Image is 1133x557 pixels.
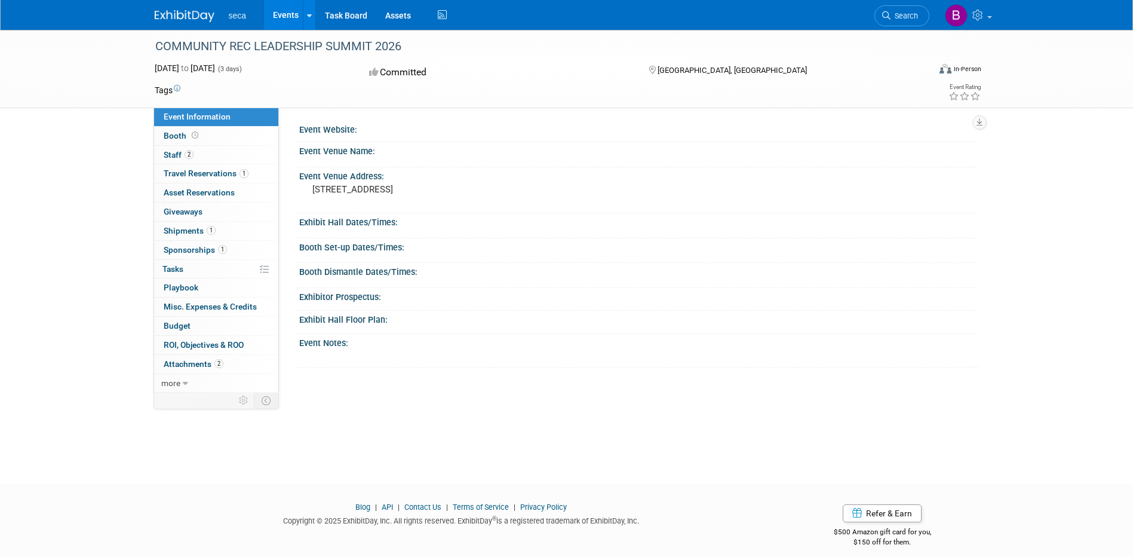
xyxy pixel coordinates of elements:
[154,260,278,278] a: Tasks
[189,131,201,140] span: Booth not reserved yet
[207,226,216,235] span: 1
[154,374,278,393] a: more
[891,11,918,20] span: Search
[945,4,968,27] img: Bob Surface
[164,302,257,311] span: Misc. Expenses & Credits
[520,503,567,512] a: Privacy Policy
[453,503,509,512] a: Terms of Service
[234,393,254,408] td: Personalize Event Tab Strip
[492,515,496,522] sup: ®
[948,84,981,90] div: Event Rating
[155,10,214,22] img: ExhibitDay
[154,278,278,297] a: Playbook
[299,288,979,303] div: Exhibitor Prospectus:
[658,66,807,75] span: [GEOGRAPHIC_DATA], [GEOGRAPHIC_DATA]
[164,169,248,178] span: Travel Reservations
[154,164,278,183] a: Travel Reservations1
[299,213,979,228] div: Exhibit Hall Dates/Times:
[164,150,194,160] span: Staff
[164,188,235,197] span: Asset Reservations
[154,146,278,164] a: Staff2
[511,503,518,512] span: |
[395,503,403,512] span: |
[162,264,183,274] span: Tasks
[366,62,630,83] div: Committed
[164,226,216,235] span: Shipments
[214,359,223,368] span: 2
[164,245,227,255] span: Sponsorships
[299,311,979,326] div: Exhibit Hall Floor Plan:
[372,503,380,512] span: |
[154,298,278,316] a: Misc. Expenses & Credits
[154,183,278,202] a: Asset Reservations
[164,340,244,350] span: ROI, Objectives & ROO
[154,203,278,221] a: Giveaways
[229,11,247,20] span: seca
[154,241,278,259] a: Sponsorships1
[843,504,922,522] a: Refer & Earn
[939,64,951,74] img: Format-Inperson.png
[953,65,981,74] div: In-Person
[164,321,191,330] span: Budget
[299,334,979,349] div: Event Notes:
[218,245,227,254] span: 1
[154,317,278,335] a: Budget
[786,537,979,547] div: $150 off for them.
[299,167,979,182] div: Event Venue Address:
[151,36,911,57] div: COMMUNITY REC LEADERSHIP SUMMIT 2026
[859,62,982,80] div: Event Format
[154,355,278,374] a: Attachments2
[154,108,278,126] a: Event Information
[299,263,979,278] div: Booth Dismantle Dates/Times:
[155,513,769,527] div: Copyright © 2025 ExhibitDay, Inc. All rights reserved. ExhibitDay is a registered trademark of Ex...
[164,283,198,292] span: Playbook
[164,359,223,369] span: Attachments
[443,503,451,512] span: |
[355,503,370,512] a: Blog
[155,84,180,96] td: Tags
[154,127,278,145] a: Booth
[254,393,278,408] td: Toggle Event Tabs
[404,503,441,512] a: Contact Us
[185,150,194,159] span: 2
[299,121,979,136] div: Event Website:
[312,184,569,195] pre: [STREET_ADDRESS]
[874,5,929,26] a: Search
[179,63,191,73] span: to
[382,503,393,512] a: API
[155,63,215,73] span: [DATE] [DATE]
[154,222,278,240] a: Shipments1
[164,131,201,140] span: Booth
[164,207,202,216] span: Giveaways
[217,65,242,73] span: (3 days)
[154,336,278,354] a: ROI, Objectives & ROO
[161,378,180,388] span: more
[299,142,979,157] div: Event Venue Name:
[240,169,248,178] span: 1
[164,112,231,121] span: Event Information
[786,519,979,547] div: $500 Amazon gift card for you,
[299,238,979,253] div: Booth Set-up Dates/Times:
